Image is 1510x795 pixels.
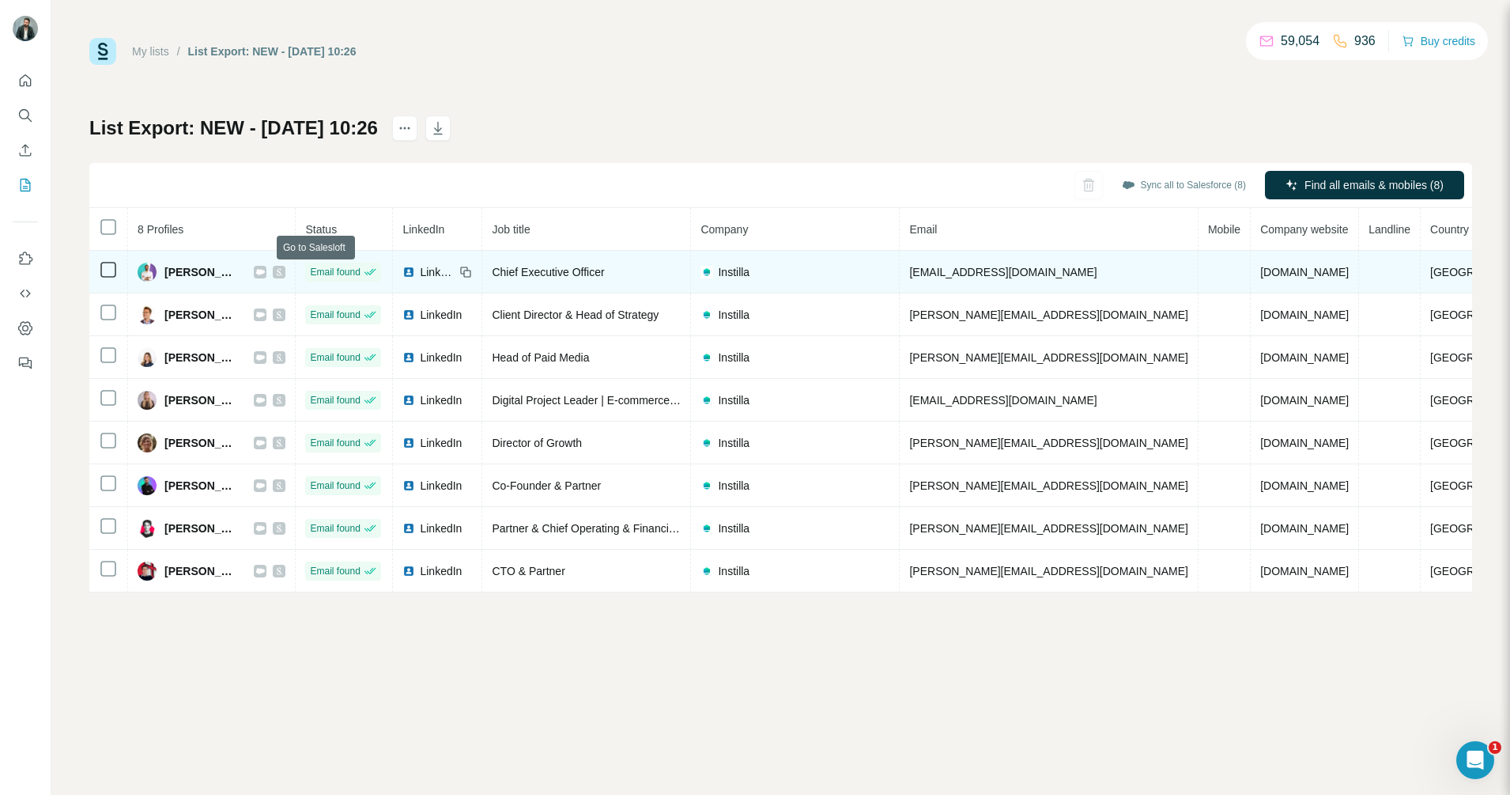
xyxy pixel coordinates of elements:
span: [DOMAIN_NAME] [1260,351,1349,364]
span: Email found [310,308,360,322]
a: My lists [132,45,169,58]
span: Email [909,223,937,236]
img: company-logo [700,394,713,407]
img: Avatar [138,433,157,452]
span: Instilla [718,392,749,408]
button: Dashboard [13,314,38,343]
span: [PERSON_NAME][EMAIL_ADDRESS][DOMAIN_NAME] [909,351,1187,364]
span: Instilla [718,307,749,323]
img: company-logo [700,351,713,364]
span: LinkedIn [402,223,444,236]
span: LinkedIn [420,264,455,280]
button: Quick start [13,66,38,95]
span: Email found [310,436,360,450]
span: [EMAIL_ADDRESS][DOMAIN_NAME] [909,266,1097,278]
span: [PERSON_NAME][EMAIL_ADDRESS][DOMAIN_NAME] [909,565,1187,577]
img: LinkedIn logo [402,565,415,577]
img: Surfe Logo [89,38,116,65]
img: company-logo [700,309,713,321]
span: [DOMAIN_NAME] [1260,437,1349,449]
img: company-logo [700,565,713,577]
iframe: Intercom live chat [1456,741,1494,779]
img: Avatar [13,16,38,41]
img: company-logo [700,479,713,492]
span: [PERSON_NAME] [164,264,238,280]
img: LinkedIn logo [402,437,415,449]
span: Client Director & Head of Strategy [492,309,659,321]
span: LinkedIn [420,521,462,536]
span: [DOMAIN_NAME] [1260,479,1349,492]
img: Avatar [138,391,157,410]
span: [PERSON_NAME][EMAIL_ADDRESS][DOMAIN_NAME] [909,522,1187,535]
span: [DOMAIN_NAME] [1260,565,1349,577]
button: Use Surfe API [13,279,38,308]
span: Digital Project Leader | E-commerce Consultant [492,394,725,407]
span: [PERSON_NAME][EMAIL_ADDRESS][DOMAIN_NAME] [909,479,1187,492]
span: Instilla [718,563,749,579]
img: Avatar [138,476,157,495]
span: Email found [310,564,360,578]
span: LinkedIn [420,307,462,323]
span: 8 Profiles [138,223,183,236]
button: Enrich CSV [13,136,38,165]
button: Buy credits [1402,30,1475,52]
span: [PERSON_NAME] [164,392,238,408]
span: CTO & Partner [492,565,564,577]
span: Instilla [718,350,749,365]
span: [DOMAIN_NAME] [1260,522,1349,535]
span: LinkedIn [420,392,462,408]
span: [PERSON_NAME] [164,521,238,536]
span: [PERSON_NAME] [164,478,238,494]
span: Status [305,223,337,236]
span: Co-Founder & Partner [492,479,601,492]
img: Avatar [138,263,157,282]
img: LinkedIn logo [402,479,415,492]
span: [PERSON_NAME] [164,563,238,579]
button: Find all emails & mobiles (8) [1265,171,1464,199]
span: Country [1430,223,1469,236]
span: Email found [310,521,360,536]
span: Instilla [718,435,749,451]
img: LinkedIn logo [402,309,415,321]
span: 1 [1489,741,1501,754]
span: Company [700,223,748,236]
img: LinkedIn logo [402,522,415,535]
img: LinkedIn logo [402,351,415,364]
span: Email found [310,479,360,493]
span: Landline [1368,223,1410,236]
span: [PERSON_NAME] [164,435,238,451]
span: Email found [310,393,360,407]
span: Job title [492,223,530,236]
img: company-logo [700,522,713,535]
span: Company website [1260,223,1348,236]
span: [DOMAIN_NAME] [1260,309,1349,321]
button: Feedback [13,349,38,377]
span: Director of Growth [492,437,582,449]
span: [PERSON_NAME][EMAIL_ADDRESS][DOMAIN_NAME] [909,309,1187,321]
img: Avatar [138,348,157,367]
span: LinkedIn [420,350,462,365]
p: 59,054 [1281,32,1319,51]
span: LinkedIn [420,478,462,494]
button: Search [13,101,38,130]
img: company-logo [700,437,713,449]
span: Head of Paid Media [492,351,589,364]
li: / [177,44,180,59]
button: Use Surfe on LinkedIn [13,244,38,273]
img: company-logo [700,266,713,278]
p: 936 [1354,32,1376,51]
span: [DOMAIN_NAME] [1260,266,1349,278]
span: [PERSON_NAME] [164,350,238,365]
span: [EMAIL_ADDRESS][DOMAIN_NAME] [909,394,1097,407]
img: Avatar [138,305,157,324]
img: LinkedIn logo [402,394,415,407]
span: LinkedIn [420,435,462,451]
h1: List Export: NEW - [DATE] 10:26 [89,115,378,141]
span: Email found [310,350,360,365]
span: [PERSON_NAME][EMAIL_ADDRESS][DOMAIN_NAME] [909,437,1187,449]
span: Instilla [718,478,749,494]
span: Find all emails & mobiles (8) [1304,177,1444,193]
span: Chief Executive Officer [492,266,604,278]
div: List Export: NEW - [DATE] 10:26 [188,44,357,59]
span: [DOMAIN_NAME] [1260,394,1349,407]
